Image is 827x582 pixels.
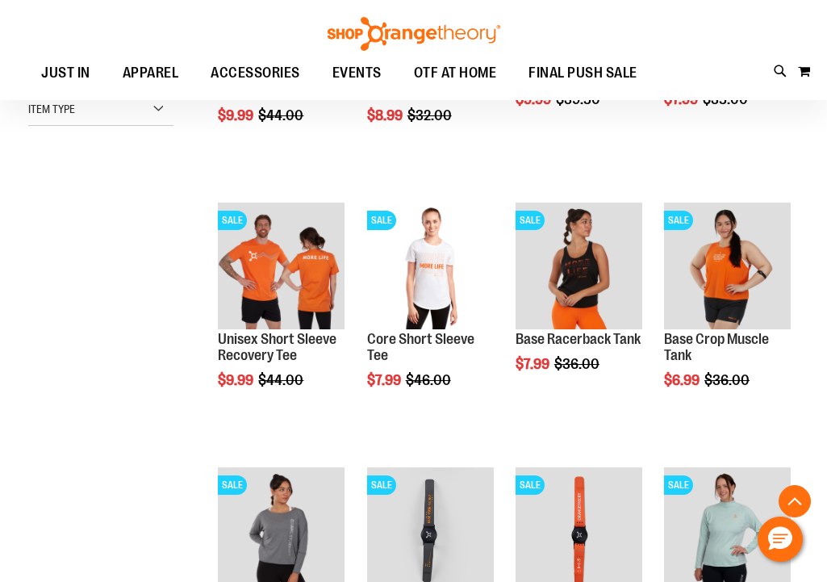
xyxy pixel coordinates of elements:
[258,107,306,124] span: $44.00
[107,55,195,92] a: APPAREL
[211,55,300,91] span: ACCESSORIES
[664,203,791,332] a: Product image for Base Crop Muscle TankSALE
[367,107,405,124] span: $8.99
[512,55,654,91] a: FINAL PUSH SALE
[258,372,306,388] span: $44.00
[656,195,799,429] div: product
[664,203,791,329] img: Product image for Base Crop Muscle Tank
[325,17,503,51] img: Shop Orangetheory
[414,55,497,91] span: OTF AT HOME
[218,107,256,124] span: $9.99
[123,55,179,91] span: APPAREL
[367,211,396,230] span: SALE
[367,475,396,495] span: SALE
[25,55,107,92] a: JUST IN
[194,55,316,92] a: ACCESSORIES
[41,55,90,91] span: JUST IN
[218,372,256,388] span: $9.99
[664,475,693,495] span: SALE
[779,485,811,517] button: Back To Top
[554,356,602,372] span: $36.00
[664,211,693,230] span: SALE
[516,203,642,329] img: Product image for Base Racerback Tank
[367,203,494,332] a: Product image for Core Short Sleeve TeeSALE
[367,331,474,363] a: Core Short Sleeve Tee
[406,372,453,388] span: $46.00
[704,372,752,388] span: $36.00
[218,475,247,495] span: SALE
[359,195,502,429] div: product
[664,331,769,363] a: Base Crop Muscle Tank
[407,107,454,124] span: $32.00
[516,356,552,372] span: $7.99
[528,55,637,91] span: FINAL PUSH SALE
[28,103,75,115] span: Item Type
[664,372,702,388] span: $6.99
[758,517,803,562] button: Hello, have a question? Let’s chat.
[516,203,642,332] a: Product image for Base Racerback TankSALE
[367,203,494,329] img: Product image for Core Short Sleeve Tee
[516,211,545,230] span: SALE
[507,195,650,413] div: product
[367,372,403,388] span: $7.99
[210,195,353,429] div: product
[516,331,641,347] a: Base Racerback Tank
[316,55,398,92] a: EVENTS
[332,55,382,91] span: EVENTS
[218,203,345,332] a: Product image for Unisex Short Sleeve Recovery TeeSALE
[218,203,345,329] img: Product image for Unisex Short Sleeve Recovery Tee
[218,211,247,230] span: SALE
[398,55,513,92] a: OTF AT HOME
[218,331,336,363] a: Unisex Short Sleeve Recovery Tee
[516,475,545,495] span: SALE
